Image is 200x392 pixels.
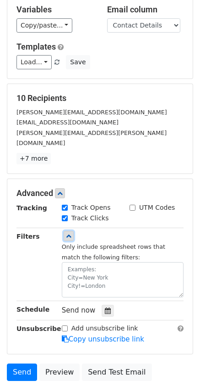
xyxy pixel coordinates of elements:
[16,42,56,51] a: Templates
[62,243,165,261] small: Only include spreadsheet rows that match the following filters:
[139,203,175,213] label: UTM Codes
[16,325,61,332] strong: Unsubscribe
[16,18,72,33] a: Copy/paste...
[7,364,37,381] a: Send
[16,55,52,69] a: Load...
[39,364,80,381] a: Preview
[16,153,51,164] a: +7 more
[71,203,111,213] label: Track Opens
[16,233,40,240] strong: Filters
[71,213,109,223] label: Track Clicks
[62,306,96,314] span: Send now
[16,5,93,15] h5: Variables
[82,364,151,381] a: Send Test Email
[107,5,184,15] h5: Email column
[16,129,167,147] small: [PERSON_NAME][EMAIL_ADDRESS][PERSON_NAME][DOMAIN_NAME]
[71,324,138,333] label: Add unsubscribe link
[16,306,49,313] strong: Schedule
[16,188,184,198] h5: Advanced
[16,109,167,116] small: [PERSON_NAME][EMAIL_ADDRESS][DOMAIN_NAME]
[154,348,200,392] iframe: Chat Widget
[16,119,119,126] small: [EMAIL_ADDRESS][DOMAIN_NAME]
[66,55,90,69] button: Save
[16,93,184,103] h5: 10 Recipients
[62,335,144,343] a: Copy unsubscribe link
[16,204,47,212] strong: Tracking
